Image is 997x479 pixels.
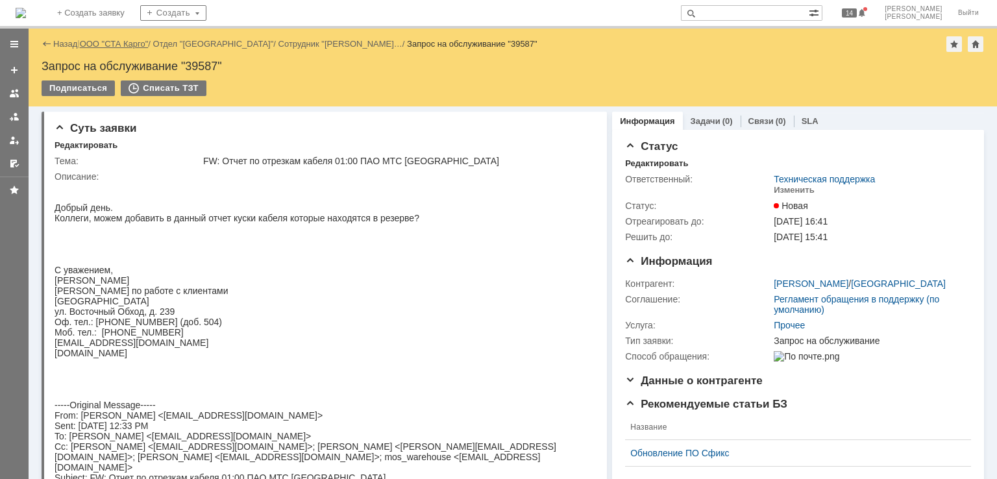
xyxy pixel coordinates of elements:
a: Мои согласования [4,153,25,174]
a: Прочее [774,320,805,330]
div: Запрос на обслуживание "39587" [42,60,984,73]
span: Новая [774,201,808,211]
div: Добавить в избранное [946,36,962,52]
a: Назад [53,39,77,49]
a: Отдел "[GEOGRAPHIC_DATA]" [153,39,274,49]
div: / [80,39,153,49]
div: Услуга: [625,320,771,330]
img: logo [16,8,26,18]
span: Суть заявки [55,122,136,134]
div: Решить до: [625,232,771,242]
div: Редактировать [55,140,117,151]
span: Данные о контрагенте [625,375,763,387]
div: FW: Отчет по отрезкам кабеля 01:00 ПАО МТС [GEOGRAPHIC_DATA] [203,156,589,166]
span: [DATE] 16:41 [774,216,828,227]
div: Соглашение: [625,294,771,304]
div: Создать [140,5,206,21]
div: Статус: [625,201,771,211]
div: / [774,278,946,289]
div: | [77,38,79,48]
a: Создать заявку [4,60,25,80]
span: [DATE] 15:41 [774,232,828,242]
div: Тип заявки: [625,336,771,346]
div: Тема: [55,156,201,166]
a: Связи [748,116,774,126]
span: Расширенный поиск [809,6,822,18]
span: Рекомендуемые статьи БЗ [625,398,787,410]
div: Отреагировать до: [625,216,771,227]
div: Сделать домашней страницей [968,36,983,52]
a: [PERSON_NAME] [774,278,848,289]
a: Заявки на командах [4,83,25,104]
a: Информация [620,116,674,126]
a: Техническая поддержка [774,174,875,184]
span: Статус [625,140,678,153]
div: Запрос на обслуживание "39587" [407,39,537,49]
span: [PERSON_NAME] [885,5,942,13]
a: Мои заявки [4,130,25,151]
div: / [153,39,278,49]
div: (0) [722,116,733,126]
a: ООО "СТА Карго" [80,39,149,49]
div: Ответственный: [625,174,771,184]
a: Обновление ПО Сфикс [630,448,955,458]
img: По почте.png [774,351,839,362]
span: Информация [625,255,712,267]
div: Описание: [55,171,591,182]
a: Заявки в моей ответственности [4,106,25,127]
a: Задачи [691,116,720,126]
div: Запрос на обслуживание [774,336,965,346]
a: Перейти на домашнюю страницу [16,8,26,18]
span: 14 [842,8,857,18]
div: Контрагент: [625,278,771,289]
a: [GEOGRAPHIC_DATA] [851,278,946,289]
a: Сотрудник "[PERSON_NAME]… [278,39,402,49]
span: [PERSON_NAME] [885,13,942,21]
th: Название [625,415,961,440]
div: Способ обращения: [625,351,771,362]
a: Регламент обращения в поддержку (по умолчанию) [774,294,939,315]
div: / [278,39,408,49]
a: SLA [802,116,819,126]
div: Изменить [774,185,815,195]
div: (0) [776,116,786,126]
div: Редактировать [625,158,688,169]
